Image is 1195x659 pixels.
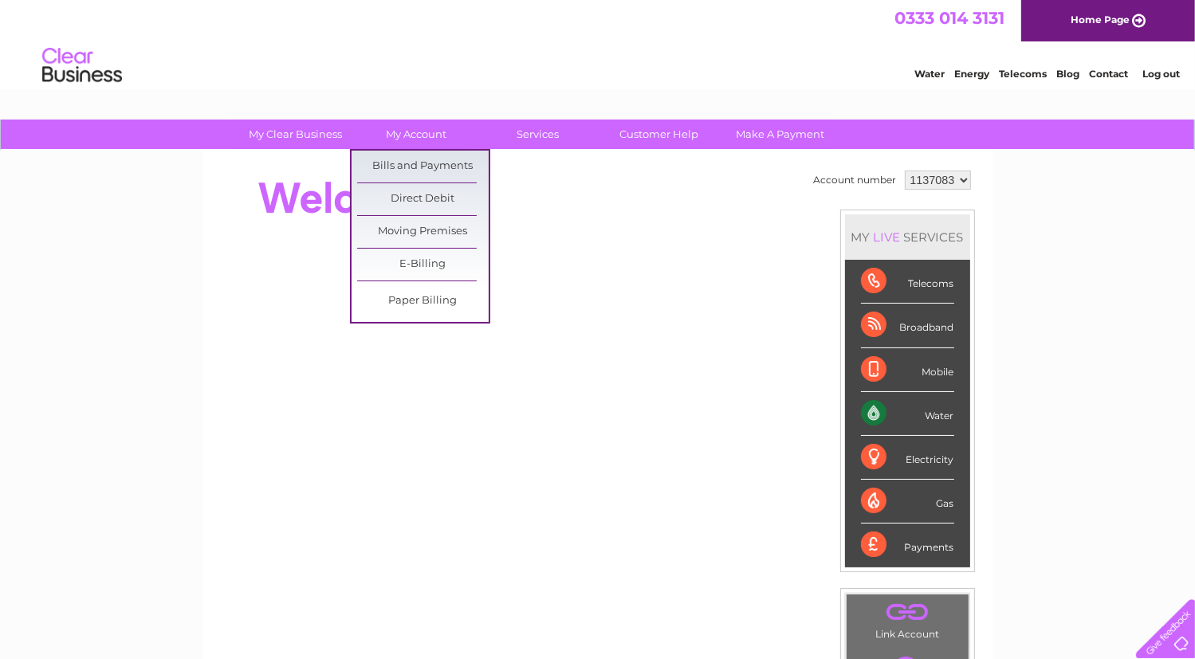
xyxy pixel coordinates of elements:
[861,348,954,392] div: Mobile
[593,120,725,149] a: Customer Help
[846,594,969,644] td: Link Account
[230,120,361,149] a: My Clear Business
[894,8,1004,28] a: 0333 014 3131
[472,120,603,149] a: Services
[357,285,489,317] a: Paper Billing
[999,68,1047,80] a: Telecoms
[851,598,965,626] a: .
[357,216,489,248] a: Moving Premises
[861,436,954,480] div: Electricity
[861,304,954,347] div: Broadband
[41,41,123,90] img: logo.png
[351,120,482,149] a: My Account
[222,9,975,77] div: Clear Business is a trading name of Verastar Limited (registered in [GEOGRAPHIC_DATA] No. 3667643...
[871,229,904,245] div: LIVE
[861,524,954,567] div: Payments
[861,480,954,524] div: Gas
[1056,68,1079,80] a: Blog
[810,167,901,194] td: Account number
[845,214,970,260] div: MY SERVICES
[357,183,489,215] a: Direct Debit
[861,392,954,436] div: Water
[954,68,989,80] a: Energy
[357,249,489,280] a: E-Billing
[914,68,945,80] a: Water
[714,120,846,149] a: Make A Payment
[861,260,954,304] div: Telecoms
[357,151,489,182] a: Bills and Payments
[1142,68,1180,80] a: Log out
[1089,68,1128,80] a: Contact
